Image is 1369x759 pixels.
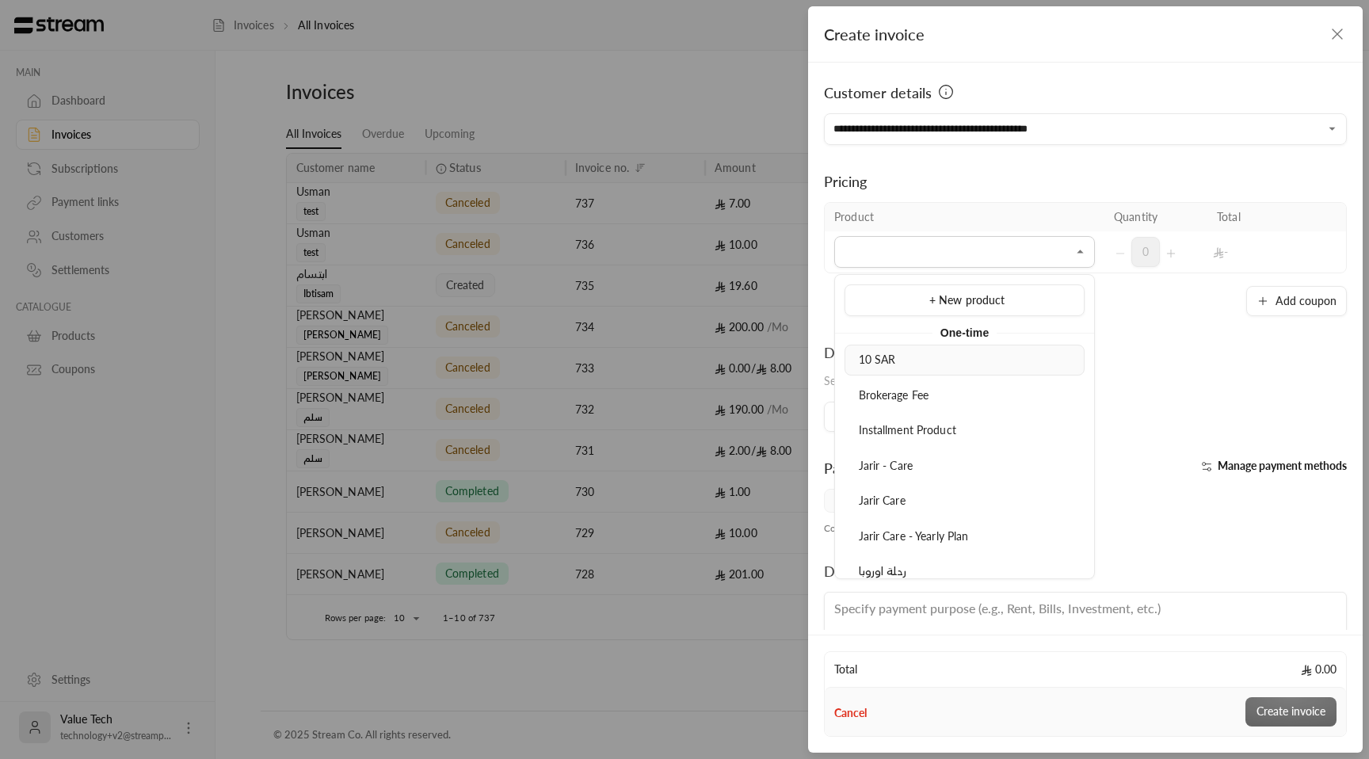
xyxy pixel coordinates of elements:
table: Selected Products [824,202,1347,273]
span: One-time [932,323,997,342]
div: Pricing [824,170,1347,193]
div: Coupons are excluded from installments. [816,522,1355,535]
span: Description (optional) [824,563,959,580]
span: Card [824,489,868,513]
th: Quantity [1104,203,1207,231]
td: - [1207,231,1310,273]
span: Select the day the invoice is due [824,374,981,387]
span: Customer details [824,82,932,104]
th: Product [825,203,1104,231]
th: Total [1207,203,1310,231]
span: Jarir Care [859,494,906,507]
span: Total [834,662,857,677]
span: Jarir - Care [859,459,913,472]
span: Jarir Care - Yearly Plan [859,529,969,543]
span: + New product [929,293,1005,307]
button: Add coupon [1246,286,1347,316]
span: Create invoice [824,25,925,44]
button: Open [1323,120,1342,139]
span: 10 SAR [859,353,896,366]
span: Manage payment methods [1218,459,1347,472]
span: رحلة اوروبا [859,564,906,578]
span: 0 [1131,237,1160,267]
button: Cancel [834,705,867,721]
span: 0.00 [1301,662,1337,677]
span: Brokerage Fee [859,388,929,402]
span: Payment methods [824,460,940,477]
span: Installment Product [859,423,956,437]
button: Close [1071,242,1090,261]
div: Due date [824,341,981,364]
